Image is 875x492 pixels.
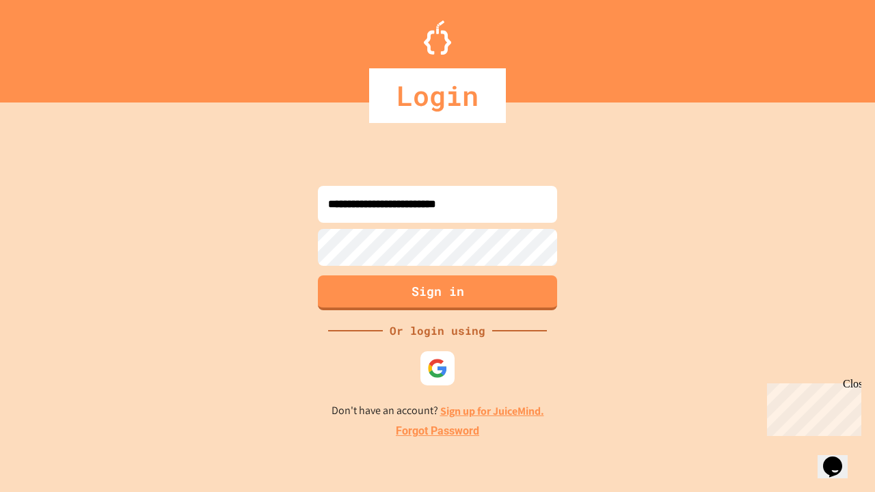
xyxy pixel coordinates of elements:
img: google-icon.svg [427,358,448,379]
a: Sign up for JuiceMind. [440,404,544,418]
iframe: chat widget [818,437,861,478]
p: Don't have an account? [332,402,544,420]
img: Logo.svg [424,20,451,55]
div: Login [369,68,506,123]
div: Or login using [383,323,492,339]
a: Forgot Password [396,423,479,439]
div: Chat with us now!Close [5,5,94,87]
button: Sign in [318,275,557,310]
iframe: chat widget [762,378,861,436]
